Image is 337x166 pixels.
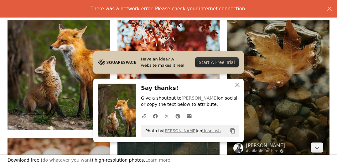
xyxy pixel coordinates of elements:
a: Unsplash [202,128,220,133]
h3: Say thanks! [141,84,239,93]
a: Share on Twitter [161,110,172,122]
button: Copy to clipboard [227,126,238,136]
a: a leaf that is laying on some rocks [227,65,329,70]
a: [PERSON_NAME] [163,128,197,133]
p: Give a shoutout to on social or copy the text below to attribute. [141,95,239,108]
a: [PERSON_NAME] [246,143,285,149]
h3: Download free ( ) high-resolution photos. [8,157,170,163]
a: Learn more [145,158,170,163]
span: Have an idea? A website makes it real. [141,56,190,69]
img: file-1705255347840-230a6ab5bca9image [98,58,136,67]
a: a couple of foxes standing on top of a grass covered field [8,50,110,56]
p: There was a network error. Please check your internet connection. [91,5,246,13]
a: Available for hire [246,149,285,154]
a: Download [311,143,323,153]
a: Share on Pinterest [172,110,184,122]
a: Share on Facebook [150,110,161,122]
a: Have an idea? A website makes it real.Start A Free Trial [93,51,244,74]
div: Start A Free Trial [195,57,239,67]
a: do whatever you want [43,158,92,163]
a: Share over email [184,110,195,122]
a: [PERSON_NAME] [182,96,218,101]
img: Go to Sajad Nori's profile [233,143,243,153]
span: Photo by on [142,126,221,136]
